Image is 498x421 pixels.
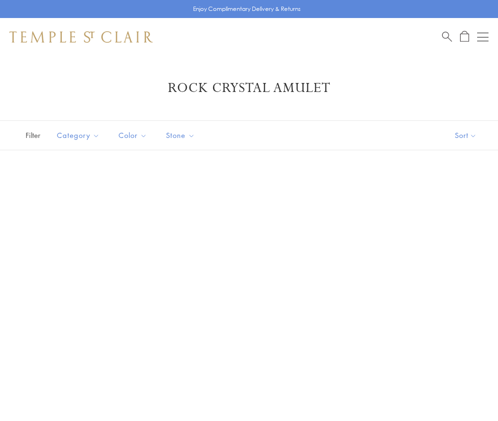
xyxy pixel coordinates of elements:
[442,31,452,43] a: Search
[159,125,202,146] button: Stone
[114,129,154,141] span: Color
[111,125,154,146] button: Color
[24,80,474,97] h1: Rock Crystal Amulet
[460,31,469,43] a: Open Shopping Bag
[193,4,301,14] p: Enjoy Complimentary Delivery & Returns
[477,31,489,43] button: Open navigation
[52,129,107,141] span: Category
[161,129,202,141] span: Stone
[50,125,107,146] button: Category
[9,31,153,43] img: Temple St. Clair
[433,121,498,150] button: Show sort by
